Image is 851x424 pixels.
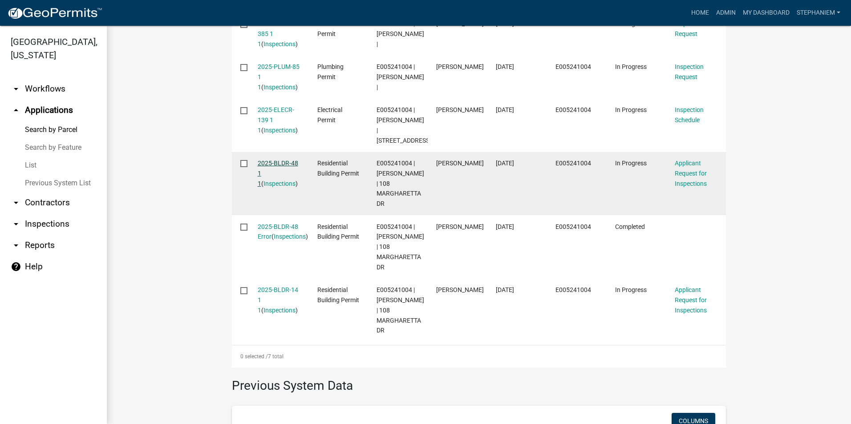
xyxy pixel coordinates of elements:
[615,160,647,167] span: In Progress
[317,223,359,240] span: Residential Building Permit
[232,368,726,395] h3: Previous System Data
[377,106,431,144] span: E005241004 | PIPER MICHAEL | 108 MargharettiA Drive
[496,223,514,230] span: 02/17/2025
[258,106,294,134] a: 2025-ELECR-139 1 1
[258,19,300,49] div: ( )
[263,180,296,187] a: Inspections
[615,223,645,230] span: Completed
[258,62,300,92] div: ( )
[615,286,647,293] span: In Progress
[496,106,514,113] span: 03/07/2025
[11,261,21,272] i: help
[436,63,484,70] span: Jay Grimes
[258,286,298,314] a: 2025-BLDR-14 1 1
[263,127,296,134] a: Inspections
[377,223,424,271] span: E005241004 | PIPER MICHAEL | 108 MARGHARETTA DR
[675,63,704,80] a: Inspection Request
[615,63,647,70] span: In Progress
[11,105,21,116] i: arrow_drop_up
[258,105,300,135] div: ( )
[739,4,793,21] a: My Dashboard
[263,84,296,91] a: Inspections
[258,63,300,91] a: 2025-PLUM-85 1 1
[688,4,713,21] a: Home
[317,63,344,80] span: Plumbing Permit
[496,63,514,70] span: 04/24/2025
[317,286,359,304] span: Residential Building Permit
[240,353,268,360] span: 0 selected /
[496,160,514,167] span: 02/19/2025
[258,222,300,242] div: ( )
[258,20,294,48] a: 2025-ELECR-385 1 1
[555,286,591,293] span: E005241004
[675,160,707,187] a: Applicant Request for Inspections
[436,286,484,293] span: Stephen Kitchen
[555,160,591,167] span: E005241004
[232,345,726,368] div: 7 total
[11,197,21,208] i: arrow_drop_down
[258,285,300,315] div: ( )
[274,233,306,240] a: Inspections
[713,4,739,21] a: Admin
[675,106,704,124] a: Inspection Schedule
[377,286,424,334] span: E005241004 | PIPER MICHAEL | 108 MARGHARETTA DR
[11,219,21,229] i: arrow_drop_down
[263,307,296,314] a: Inspections
[555,63,591,70] span: E005241004
[675,20,704,37] a: Inspection Request
[436,106,484,113] span: Lu Collis
[317,20,342,37] span: Electrical Permit
[11,84,21,94] i: arrow_drop_down
[793,4,844,21] a: StephanieM
[258,158,300,188] div: ( )
[258,223,298,240] a: 2025-BLDR-48 Error
[11,240,21,251] i: arrow_drop_down
[317,160,359,177] span: Residential Building Permit
[436,160,484,167] span: Stephen Kitchen
[675,286,707,314] a: Applicant Request for Inspections
[377,63,424,91] span: E005241004 | Jason Grimes |
[555,106,591,113] span: E005241004
[317,106,342,124] span: Electrical Permit
[263,40,296,48] a: Inspections
[377,20,424,48] span: E005241004 | PIPER MICHAEL |
[555,223,591,230] span: E005241004
[436,223,484,230] span: Stephen Kitchen
[615,106,647,113] span: In Progress
[258,160,298,187] a: 2025-BLDR-48 1 1
[377,160,424,207] span: E005241004 | PIPER MICHAEL | 108 MARGHARETTA DR
[496,286,514,293] span: 01/14/2025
